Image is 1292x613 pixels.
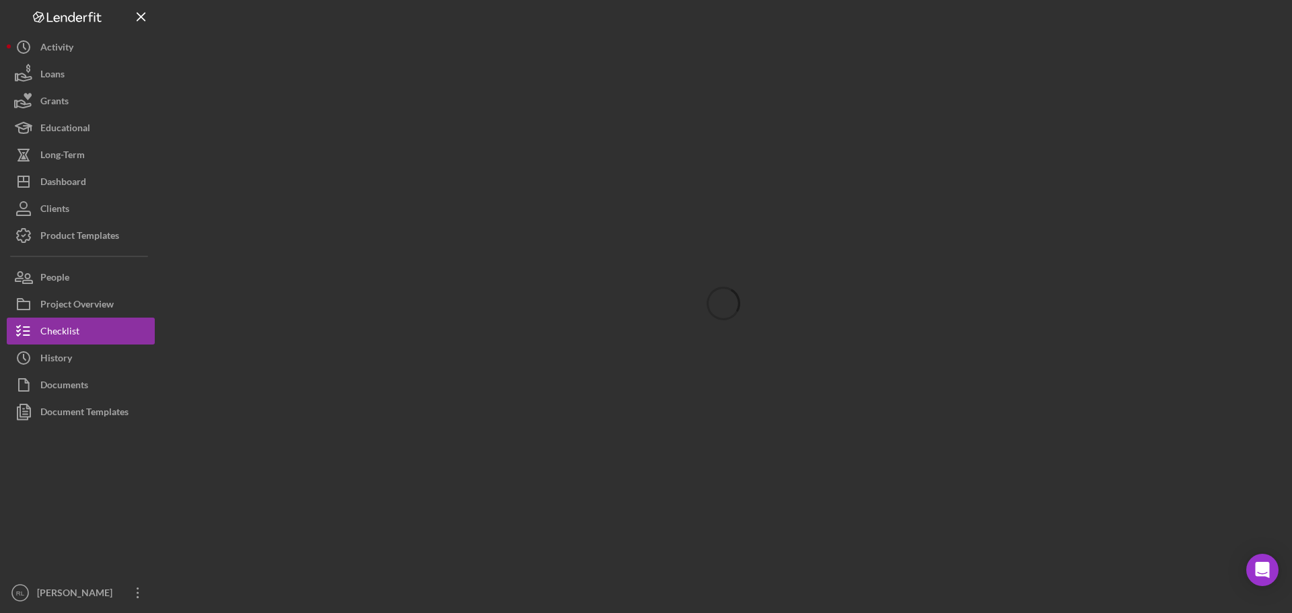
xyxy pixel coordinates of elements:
div: Product Templates [40,222,119,252]
button: RL[PERSON_NAME] [7,579,155,606]
button: Documents [7,371,155,398]
div: Long-Term [40,141,85,172]
div: Open Intercom Messenger [1246,554,1279,586]
button: Dashboard [7,168,155,195]
button: Activity [7,34,155,61]
div: Dashboard [40,168,86,199]
button: Long-Term [7,141,155,168]
div: Documents [40,371,88,402]
button: Document Templates [7,398,155,425]
div: Activity [40,34,73,64]
button: Project Overview [7,291,155,318]
button: Grants [7,87,155,114]
div: Checklist [40,318,79,348]
button: Clients [7,195,155,222]
div: History [40,345,72,375]
div: Clients [40,195,69,225]
div: Loans [40,61,65,91]
div: Document Templates [40,398,129,429]
button: Educational [7,114,155,141]
button: History [7,345,155,371]
div: Project Overview [40,291,114,321]
div: Educational [40,114,90,145]
button: Loans [7,61,155,87]
button: Checklist [7,318,155,345]
button: Product Templates [7,222,155,249]
button: People [7,264,155,291]
text: RL [16,589,25,597]
div: People [40,264,69,294]
div: [PERSON_NAME] [34,579,121,610]
div: Grants [40,87,69,118]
